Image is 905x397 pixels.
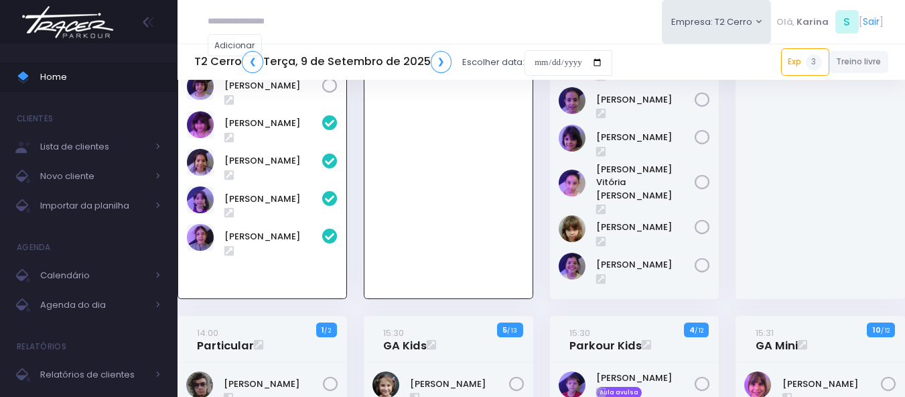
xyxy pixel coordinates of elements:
[507,327,517,335] small: / 13
[187,224,214,251] img: Olivia Chiesa
[695,327,703,335] small: / 12
[383,327,404,339] small: 15:30
[829,51,889,73] a: Treino livre
[596,93,695,107] a: [PERSON_NAME]
[689,325,695,335] strong: 4
[559,253,585,280] img: Sofia John
[187,111,214,138] img: Chiara Real Oshima Hirata
[431,51,452,73] a: ❯
[224,154,322,168] a: [PERSON_NAME]
[776,15,794,29] span: Olá,
[40,366,147,384] span: Relatórios de clientes
[224,192,322,206] a: [PERSON_NAME]
[881,327,890,335] small: / 12
[17,234,51,261] h4: Agenda
[40,267,147,284] span: Calendário
[187,73,214,100] img: Mariana Abramo
[781,48,829,75] a: Exp3
[194,51,451,73] h5: T2 Cerro Terça, 9 de Setembro de 2025
[559,125,585,152] img: Malu Bernardes
[40,138,147,156] span: Lista de clientes
[187,149,214,176] img: Marina Árju Aragão Abreu
[322,325,324,335] strong: 1
[224,79,322,93] a: [PERSON_NAME]
[796,15,829,29] span: Karina
[40,68,161,86] span: Home
[194,47,612,78] div: Escolher data:
[224,378,323,391] a: [PERSON_NAME]
[40,296,147,314] span: Agenda do dia
[873,325,881,335] strong: 10
[569,326,642,353] a: 15:30Parkour Kids
[559,215,585,242] img: Nina Carletto Barbosa
[596,163,695,203] a: [PERSON_NAME] Vitória [PERSON_NAME]
[806,54,822,70] span: 3
[782,378,882,391] a: [PERSON_NAME]
[224,230,322,243] a: [PERSON_NAME]
[596,372,695,385] a: [PERSON_NAME]
[40,197,147,215] span: Importar da planilha
[559,170,585,196] img: Maria Vitória Silva Moura
[835,10,859,34] span: S
[410,378,509,391] a: [PERSON_NAME]
[383,326,427,353] a: 15:30GA Kids
[324,327,331,335] small: / 2
[559,87,585,114] img: Luzia Rolfini Fernandes
[17,105,53,132] h4: Clientes
[17,333,66,360] h4: Relatórios
[208,34,263,56] a: Adicionar
[502,325,507,335] strong: 5
[569,327,590,339] small: 15:30
[596,258,695,272] a: [PERSON_NAME]
[197,326,254,353] a: 14:00Particular
[863,15,880,29] a: Sair
[596,131,695,144] a: [PERSON_NAME]
[596,221,695,234] a: [PERSON_NAME]
[187,186,214,213] img: Nina Elias
[197,327,218,339] small: 14:00
[756,326,798,353] a: 15:31GA Mini
[224,117,322,130] a: [PERSON_NAME]
[756,327,774,339] small: 15:31
[40,168,147,185] span: Novo cliente
[771,7,888,37] div: [ ]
